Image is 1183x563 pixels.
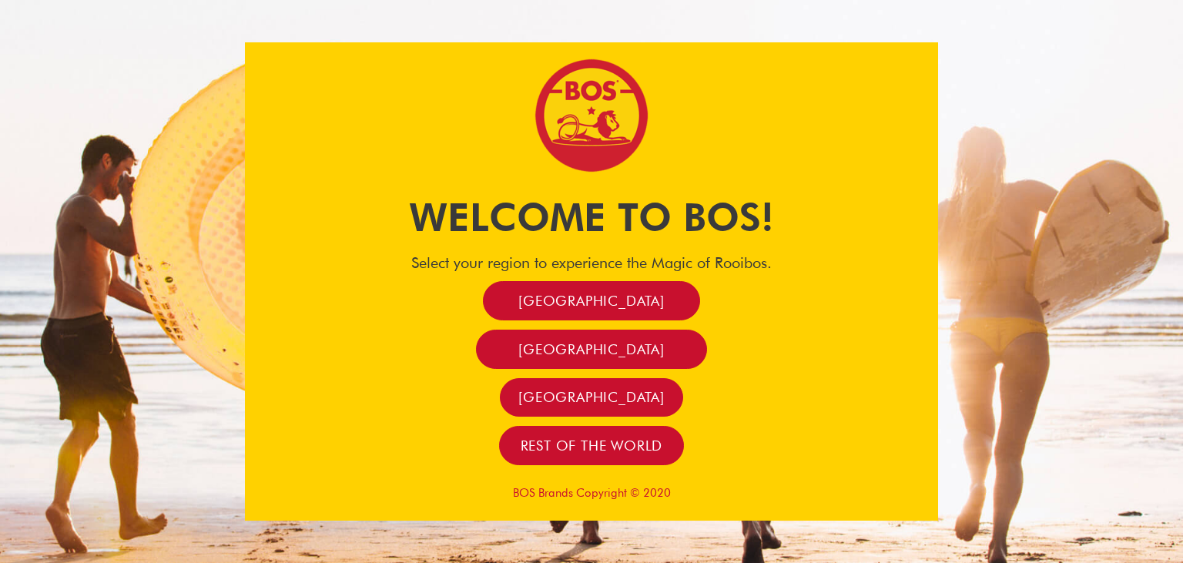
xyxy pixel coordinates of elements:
[245,190,938,244] h1: Welcome to BOS!
[500,378,683,417] a: [GEOGRAPHIC_DATA]
[518,340,665,358] span: [GEOGRAPHIC_DATA]
[499,426,685,465] a: Rest of the world
[483,281,700,320] a: [GEOGRAPHIC_DATA]
[245,486,938,500] p: BOS Brands Copyright © 2020
[534,58,649,173] img: Bos Brands
[245,253,938,272] h4: Select your region to experience the Magic of Rooibos.
[518,292,665,310] span: [GEOGRAPHIC_DATA]
[521,437,663,454] span: Rest of the world
[518,388,665,406] span: [GEOGRAPHIC_DATA]
[476,330,707,369] a: [GEOGRAPHIC_DATA]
